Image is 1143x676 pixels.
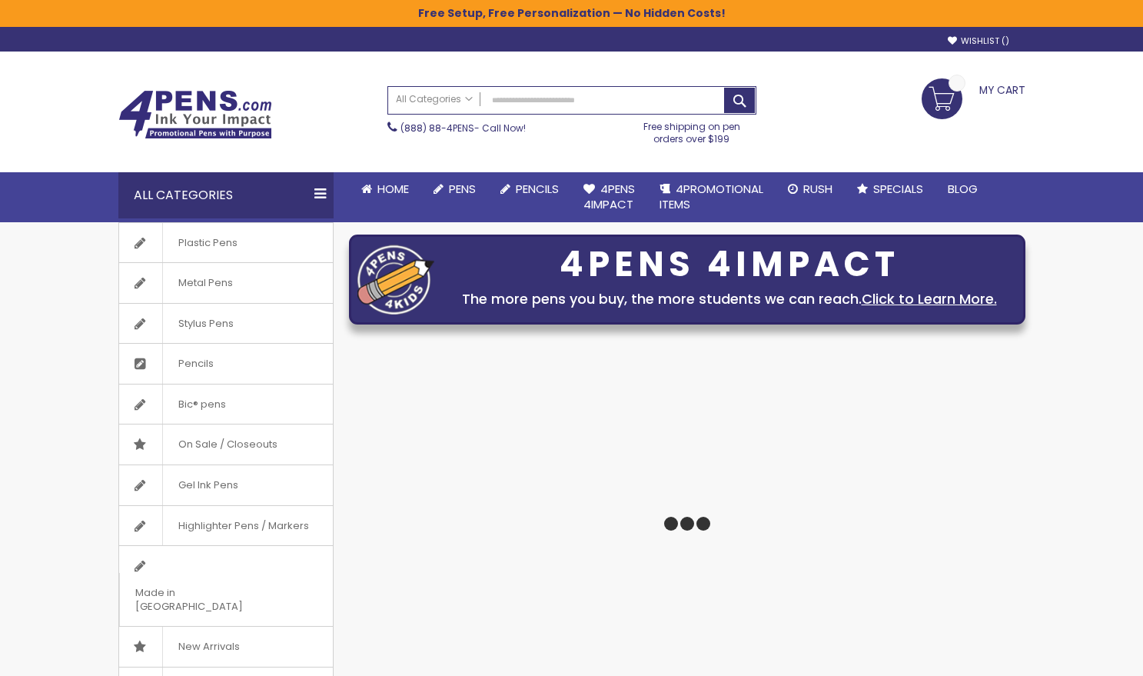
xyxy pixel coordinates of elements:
div: Free shipping on pen orders over $199 [627,115,756,145]
a: Wishlist [948,35,1009,47]
span: Gel Ink Pens [162,465,254,505]
a: Metal Pens [119,263,333,303]
span: 4PROMOTIONAL ITEMS [660,181,763,212]
a: Pencils [488,172,571,206]
span: Rush [803,181,832,197]
a: On Sale / Closeouts [119,425,333,465]
img: 4Pens Custom Pens and Promotional Products [118,90,272,139]
a: Stylus Pens [119,304,333,344]
span: Pencils [162,344,229,384]
a: Specials [845,172,935,206]
a: Bic® pens [119,385,333,425]
div: 4PENS 4IMPACT [442,248,1017,281]
span: Pens [449,181,476,197]
span: Bic® pens [162,385,241,425]
span: - Call Now! [400,122,526,135]
span: New Arrivals [162,627,255,667]
img: four_pen_logo.png [357,245,434,315]
span: Highlighter Pens / Markers [162,506,324,546]
a: Pencils [119,344,333,384]
a: Home [349,172,421,206]
span: 4Pens 4impact [583,181,635,212]
a: Blog [935,172,990,206]
a: Click to Learn More. [862,289,997,308]
span: On Sale / Closeouts [162,425,293,465]
a: New Arrivals [119,627,333,667]
a: Made in [GEOGRAPHIC_DATA] [119,546,333,626]
span: Stylus Pens [162,304,249,344]
span: Pencils [516,181,559,197]
span: All Categories [396,93,473,105]
a: 4PROMOTIONALITEMS [647,172,776,222]
span: Specials [873,181,923,197]
div: The more pens you buy, the more students we can reach. [442,288,1017,310]
a: Rush [776,172,845,206]
span: Blog [948,181,978,197]
a: All Categories [388,87,480,112]
a: Plastic Pens [119,223,333,263]
span: Home [377,181,409,197]
span: Plastic Pens [162,223,253,263]
a: Highlighter Pens / Markers [119,506,333,546]
div: All Categories [118,172,334,218]
a: Gel Ink Pens [119,465,333,505]
span: Made in [GEOGRAPHIC_DATA] [119,573,294,626]
a: (888) 88-4PENS [400,122,474,135]
a: Pens [421,172,488,206]
span: Metal Pens [162,263,248,303]
a: 4Pens4impact [571,172,647,222]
